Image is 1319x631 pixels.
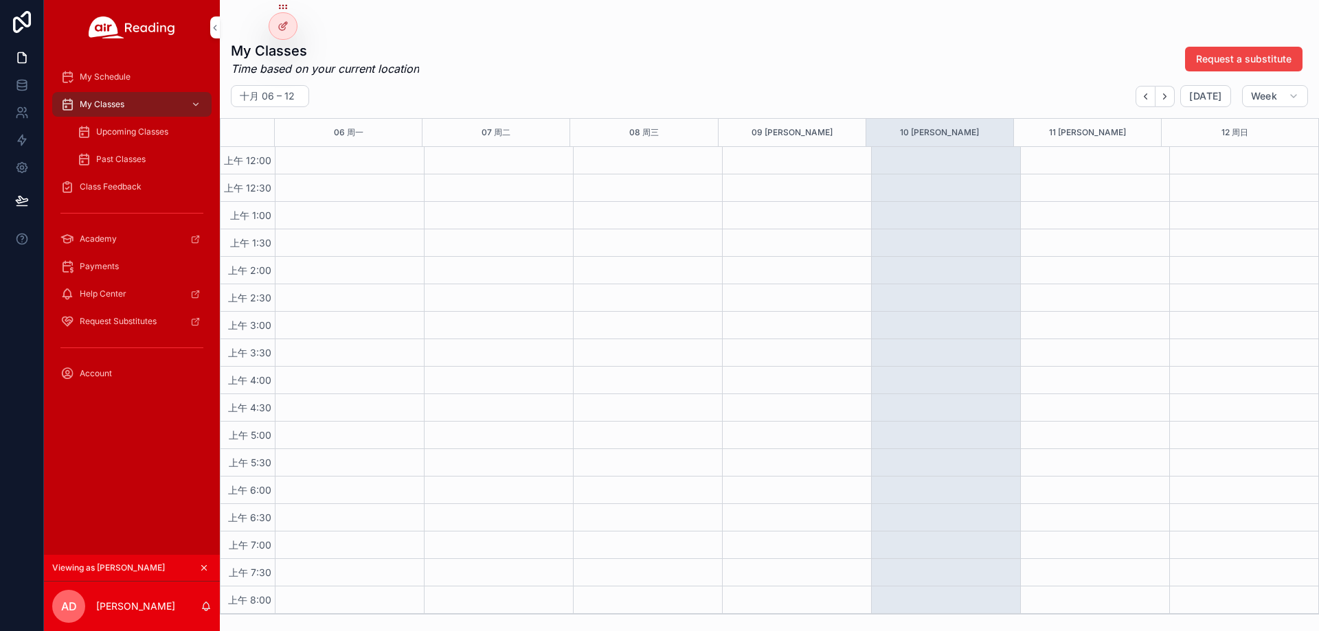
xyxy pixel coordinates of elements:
[1242,85,1308,107] button: Week
[96,126,168,137] span: Upcoming Classes
[80,99,124,110] span: My Classes
[1136,86,1155,107] button: Back
[240,89,295,103] h2: 十月 06 – 12
[900,119,979,146] button: 10 [PERSON_NAME]
[52,227,212,251] a: Academy
[69,147,212,172] a: Past Classes
[225,457,275,468] span: 上午 5:30
[225,319,275,331] span: 上午 3:00
[225,429,275,441] span: 上午 5:00
[231,41,419,60] h1: My Classes
[1251,90,1277,102] span: Week
[225,402,275,413] span: 上午 4:30
[225,264,275,276] span: 上午 2:00
[52,282,212,306] a: Help Center
[1189,90,1221,102] span: [DATE]
[334,119,363,146] button: 06 周一
[80,181,142,192] span: Class Feedback
[52,92,212,117] a: My Classes
[221,154,275,166] span: 上午 12:00
[225,292,275,303] span: 上午 2:30
[61,598,77,615] span: AD
[80,288,126,299] span: Help Center
[80,316,157,327] span: Request Substitutes
[482,119,510,146] button: 07 周二
[44,55,220,404] div: scrollable content
[80,233,117,244] span: Academy
[752,119,833,146] button: 09 [PERSON_NAME]
[89,16,175,38] img: App logo
[52,361,212,386] a: Account
[225,594,275,606] span: 上午 8:00
[80,368,112,379] span: Account
[80,261,119,272] span: Payments
[1221,119,1248,146] button: 12 周日
[69,119,212,144] a: Upcoming Classes
[231,60,419,77] em: Time based on your current location
[225,512,275,523] span: 上午 6:30
[52,254,212,279] a: Payments
[1196,52,1292,66] span: Request a substitute
[52,174,212,199] a: Class Feedback
[1185,47,1303,71] button: Request a substitute
[96,154,146,165] span: Past Classes
[629,119,659,146] button: 08 周三
[221,182,275,194] span: 上午 12:30
[80,71,131,82] span: My Schedule
[227,237,275,249] span: 上午 1:30
[225,347,275,358] span: 上午 3:30
[52,309,212,334] a: Request Substitutes
[52,562,165,573] span: Viewing as [PERSON_NAME]
[1180,85,1230,107] button: [DATE]
[225,374,275,386] span: 上午 4:00
[1155,86,1175,107] button: Next
[96,599,175,613] p: [PERSON_NAME]
[227,209,275,221] span: 上午 1:00
[225,484,275,496] span: 上午 6:00
[1049,119,1126,146] button: 11 [PERSON_NAME]
[52,65,212,89] a: My Schedule
[225,566,275,578] span: 上午 7:30
[225,539,275,551] span: 上午 7:00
